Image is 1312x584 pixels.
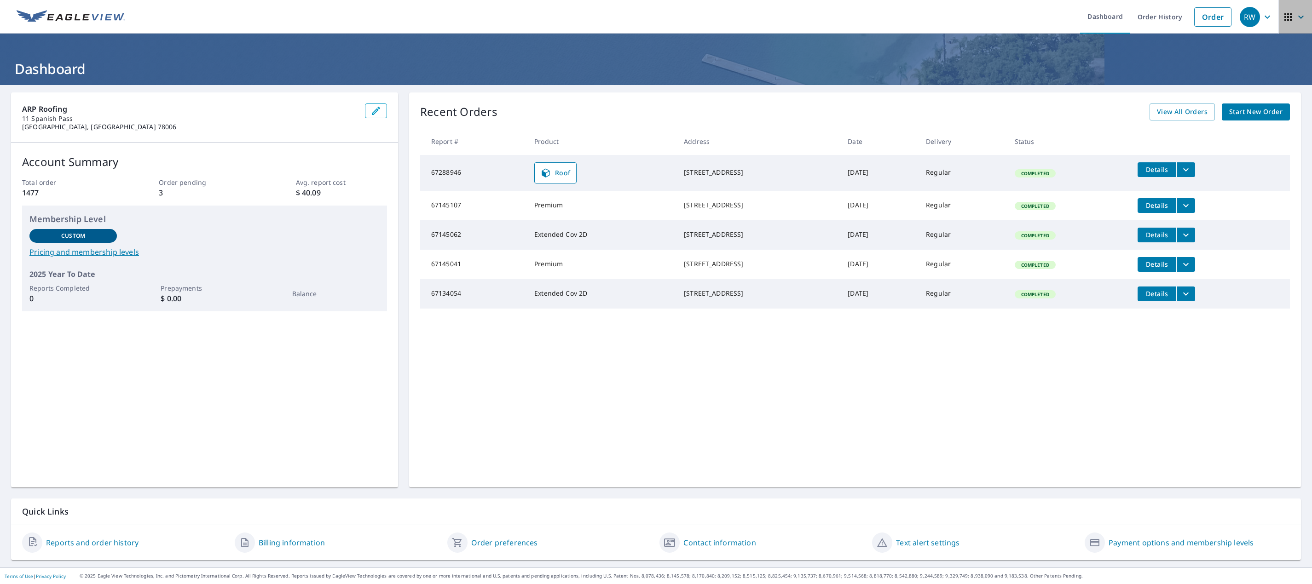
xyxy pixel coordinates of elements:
td: [DATE] [840,155,919,191]
th: Status [1007,128,1131,155]
span: Details [1143,230,1171,239]
td: 67145107 [420,191,527,220]
span: Details [1143,289,1171,298]
td: [DATE] [840,191,919,220]
div: [STREET_ADDRESS] [684,259,833,269]
span: View All Orders [1157,106,1208,118]
td: Regular [919,220,1007,250]
p: ARP Roofing [22,103,358,115]
td: Regular [919,250,1007,279]
p: [GEOGRAPHIC_DATA], [GEOGRAPHIC_DATA] 78006 [22,123,358,131]
td: 67145041 [420,250,527,279]
td: Regular [919,191,1007,220]
span: Completed [1016,262,1055,268]
img: EV Logo [17,10,125,24]
p: Recent Orders [420,103,497,120]
th: Report # [420,128,527,155]
td: [DATE] [840,279,919,309]
p: $ 0.00 [161,293,248,304]
button: detailsBtn-67145107 [1138,198,1176,213]
span: Completed [1016,232,1055,239]
span: Completed [1016,170,1055,177]
p: Avg. report cost [296,177,387,187]
p: Balance [292,289,380,298]
a: Start New Order [1222,103,1290,120]
p: 1477 [22,187,113,198]
th: Date [840,128,919,155]
th: Address [676,128,840,155]
td: 67145062 [420,220,527,250]
p: 3 [159,187,250,198]
p: Account Summary [22,154,387,170]
td: Regular [919,155,1007,191]
span: Details [1143,260,1171,269]
span: Start New Order [1229,106,1283,118]
td: Premium [527,191,676,220]
button: filesDropdownBtn-67145041 [1176,257,1195,272]
button: detailsBtn-67288946 [1138,162,1176,177]
p: Quick Links [22,506,1290,517]
a: View All Orders [1150,103,1215,120]
th: Product [527,128,676,155]
td: [DATE] [840,250,919,279]
span: Completed [1016,203,1055,209]
span: Details [1143,201,1171,210]
div: [STREET_ADDRESS] [684,230,833,239]
div: [STREET_ADDRESS] [684,289,833,298]
p: Prepayments [161,283,248,293]
button: detailsBtn-67145041 [1138,257,1176,272]
span: Details [1143,165,1171,174]
p: Custom [61,232,85,240]
th: Delivery [919,128,1007,155]
td: Regular [919,279,1007,309]
button: filesDropdownBtn-67288946 [1176,162,1195,177]
div: [STREET_ADDRESS] [684,200,833,210]
a: Roof [534,162,577,183]
p: Order pending [159,177,250,187]
p: $ 40.09 [296,187,387,198]
a: Terms of Use [5,573,33,579]
a: Billing information [259,537,325,548]
a: Pricing and membership levels [29,246,380,258]
a: Reports and order history [46,537,139,548]
td: Extended Cov 2D [527,220,676,250]
div: RW [1240,7,1260,27]
button: filesDropdownBtn-67145107 [1176,198,1195,213]
button: detailsBtn-67145062 [1138,228,1176,242]
p: | [5,573,66,579]
p: 11 Spanish Pass [22,115,358,123]
p: © 2025 Eagle View Technologies, Inc. and Pictometry International Corp. All Rights Reserved. Repo... [80,573,1307,579]
td: 67288946 [420,155,527,191]
a: Order preferences [471,537,538,548]
h1: Dashboard [11,59,1301,78]
div: [STREET_ADDRESS] [684,168,833,177]
p: 2025 Year To Date [29,269,380,280]
button: detailsBtn-67134054 [1138,286,1176,301]
td: Premium [527,250,676,279]
p: 0 [29,293,117,304]
a: Payment options and membership levels [1109,537,1254,548]
p: Membership Level [29,213,380,225]
a: Privacy Policy [36,573,66,579]
td: 67134054 [420,279,527,309]
td: [DATE] [840,220,919,250]
td: Extended Cov 2D [527,279,676,309]
p: Reports Completed [29,283,117,293]
span: Completed [1016,291,1055,298]
p: Total order [22,177,113,187]
button: filesDropdownBtn-67134054 [1176,286,1195,301]
a: Order [1194,7,1231,27]
a: Text alert settings [896,537,959,548]
button: filesDropdownBtn-67145062 [1176,228,1195,242]
span: Roof [540,167,571,178]
a: Contact information [683,537,756,548]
